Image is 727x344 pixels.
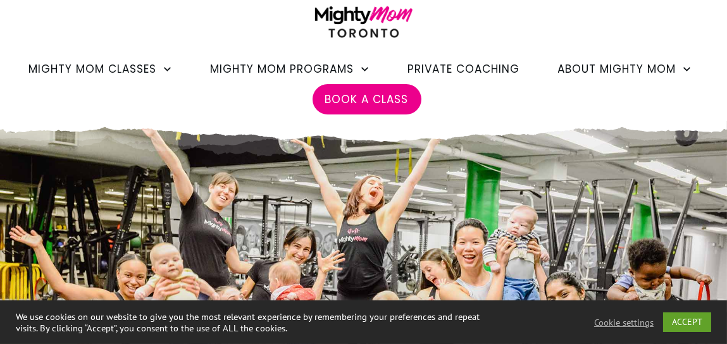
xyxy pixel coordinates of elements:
span: About Mighty Mom [558,58,676,80]
a: Book a Class [325,89,409,110]
a: Mighty Mom Classes [29,58,173,80]
div: We use cookies on our website to give you the most relevant experience by remembering your prefer... [16,311,502,334]
span: Mighty Mom Programs [211,58,354,80]
span: Mighty Mom Classes [29,58,157,80]
a: About Mighty Mom [558,58,692,80]
a: Cookie settings [594,317,654,328]
a: Private Coaching [408,58,520,80]
a: Mighty Mom Programs [211,58,370,80]
a: ACCEPT [663,312,711,332]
